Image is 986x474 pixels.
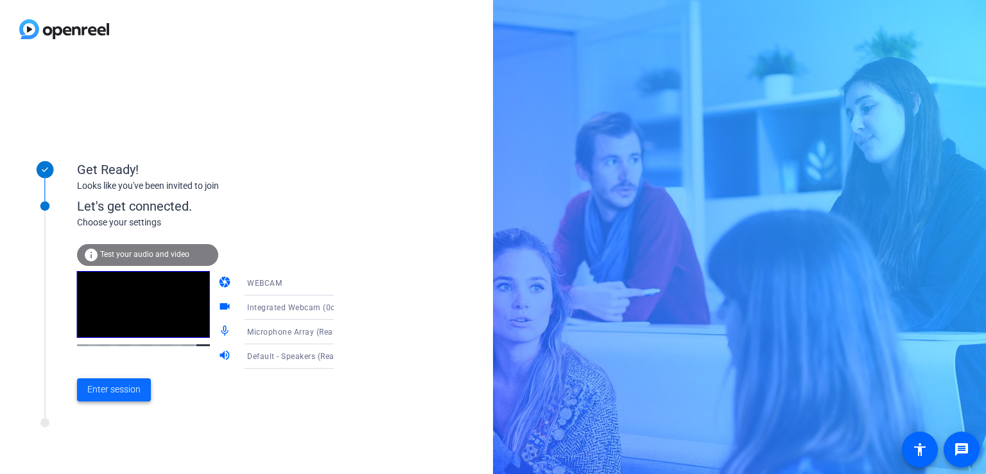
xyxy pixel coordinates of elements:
div: Choose your settings [77,216,360,229]
mat-icon: accessibility [912,442,928,457]
div: Looks like you've been invited to join [77,179,334,193]
button: Enter session [77,378,151,401]
div: Get Ready! [77,160,334,179]
mat-icon: info [83,247,99,263]
mat-icon: volume_up [218,349,234,364]
span: Enter session [87,383,141,396]
mat-icon: mic_none [218,324,234,340]
span: Test your audio and video [100,250,189,259]
span: Default - Speakers (Realtek(R) Audio) [247,351,386,361]
mat-icon: camera [218,276,234,291]
mat-icon: message [954,442,969,457]
mat-icon: videocam [218,300,234,315]
span: Microphone Array (Realtek(R) Audio) [247,326,385,337]
span: Integrated Webcam (0c45:6720) [247,302,369,312]
span: WEBCAM [247,279,282,288]
div: Let's get connected. [77,197,360,216]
